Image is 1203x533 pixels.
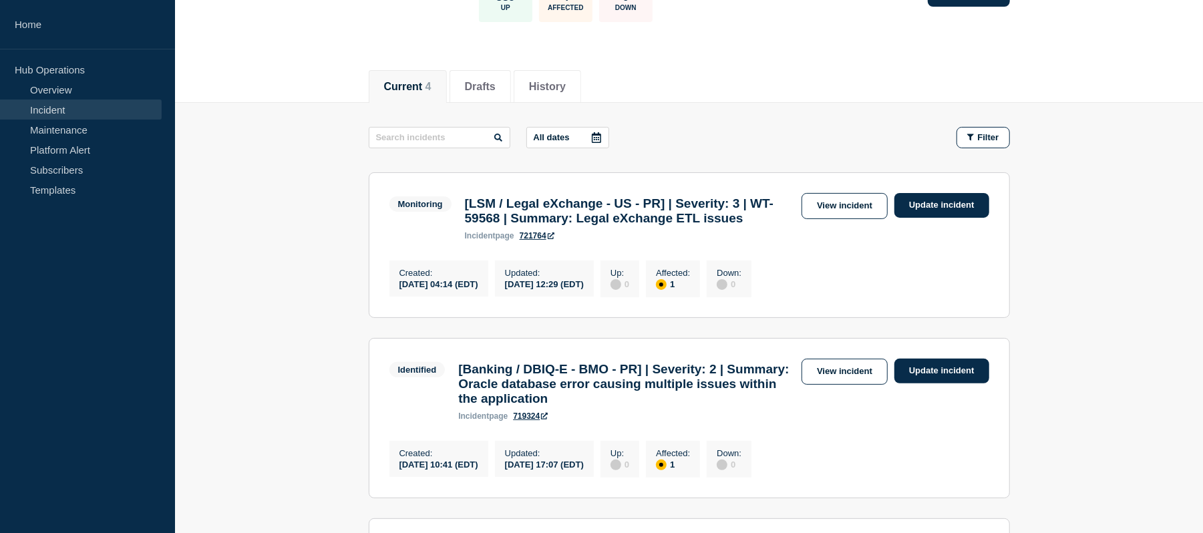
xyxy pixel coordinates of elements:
[611,279,621,290] div: disabled
[526,127,609,148] button: All dates
[894,359,989,383] a: Update incident
[717,458,741,470] div: 0
[505,278,584,289] div: [DATE] 12:29 (EDT)
[717,268,741,278] p: Down :
[399,278,478,289] div: [DATE] 04:14 (EDT)
[802,359,888,385] a: View incident
[513,411,548,421] a: 719324
[611,278,629,290] div: 0
[520,231,554,240] a: 721764
[894,193,989,218] a: Update incident
[611,458,629,470] div: 0
[534,132,570,142] p: All dates
[717,448,741,458] p: Down :
[501,4,510,11] p: Up
[957,127,1010,148] button: Filter
[458,411,508,421] p: page
[399,448,478,458] p: Created :
[529,81,566,93] button: History
[656,448,690,458] p: Affected :
[389,196,452,212] span: Monitoring
[505,448,584,458] p: Updated :
[369,127,510,148] input: Search incidents
[611,460,621,470] div: disabled
[656,279,667,290] div: affected
[458,362,795,406] h3: [Banking / DBIQ-E - BMO - PR] | Severity: 2 | Summary: Oracle database error causing multiple iss...
[548,4,583,11] p: Affected
[978,132,999,142] span: Filter
[389,362,446,377] span: Identified
[465,196,795,226] h3: [LSM / Legal eXchange - US - PR] | Severity: 3 | WT-59568 | Summary: Legal eXchange ETL issues
[656,460,667,470] div: affected
[717,460,727,470] div: disabled
[465,231,496,240] span: incident
[458,411,489,421] span: incident
[615,4,637,11] p: Down
[717,278,741,290] div: 0
[505,458,584,470] div: [DATE] 17:07 (EDT)
[717,279,727,290] div: disabled
[656,268,690,278] p: Affected :
[611,268,629,278] p: Up :
[399,268,478,278] p: Created :
[465,231,514,240] p: page
[611,448,629,458] p: Up :
[505,268,584,278] p: Updated :
[656,278,690,290] div: 1
[802,193,888,219] a: View incident
[399,458,478,470] div: [DATE] 10:41 (EDT)
[384,81,432,93] button: Current 4
[465,81,496,93] button: Drafts
[656,458,690,470] div: 1
[425,81,432,92] span: 4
